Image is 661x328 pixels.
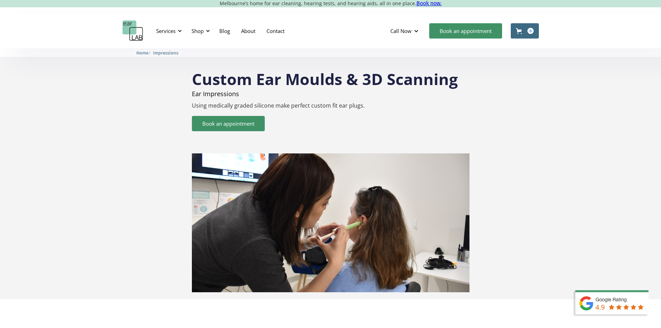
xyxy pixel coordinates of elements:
a: Contact [261,21,290,41]
a: Book an appointment [429,23,502,39]
li: 〉 [136,49,153,57]
img: 3D scanning & ear impressions service at earLAB [192,153,469,292]
a: About [236,21,261,41]
span: Home [136,50,149,56]
div: Services [152,20,184,41]
a: Home [136,49,149,56]
a: Book an appointment [192,116,265,131]
a: Impressions [153,49,178,56]
div: Services [156,27,176,34]
a: Open cart [511,23,539,39]
div: Call Now [390,27,412,34]
div: 0 [527,28,534,34]
span: Impressions [153,50,178,56]
a: Blog [214,21,236,41]
div: Shop [192,27,204,34]
div: Call Now [385,20,426,41]
p: Using medically graded silicone make perfect custom fit ear plugs. [192,102,469,109]
a: home [122,20,143,41]
div: Shop [187,20,212,41]
p: Ear Impressions [192,90,469,97]
h1: Custom Ear Moulds & 3D Scanning [192,64,469,87]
